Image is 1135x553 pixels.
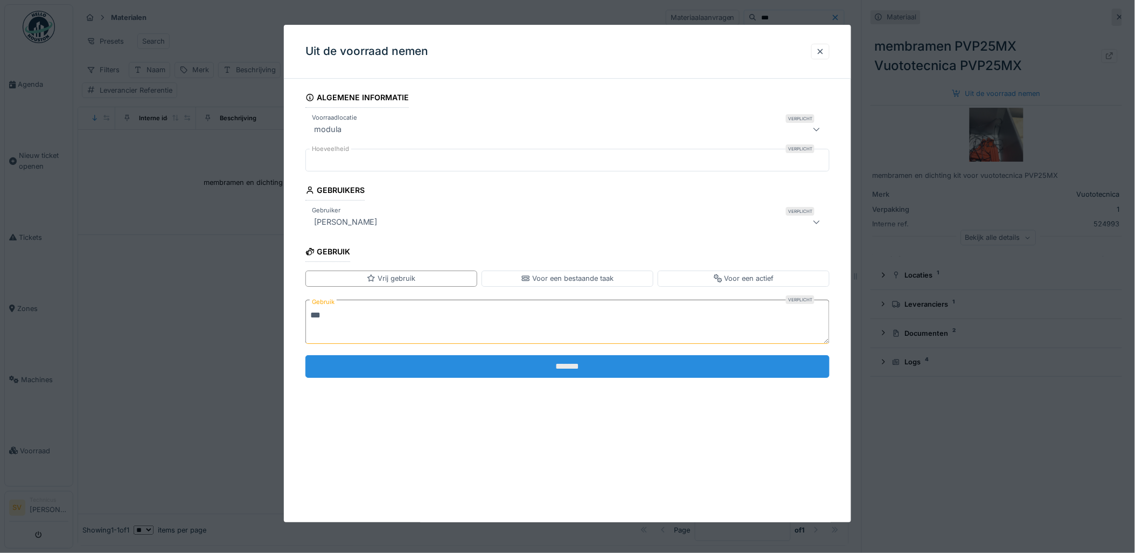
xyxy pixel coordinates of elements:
div: Verplicht [786,114,814,123]
div: [PERSON_NAME] [310,216,382,229]
label: Hoeveelheid [310,144,351,154]
div: Vrij gebruik [367,273,415,284]
div: Verplicht [786,295,814,304]
div: Voor een actief [714,273,774,284]
h3: Uit de voorraad nemen [305,45,429,58]
label: Voorraadlocatie [310,113,359,122]
div: Verplicht [786,207,814,216]
div: Gebruikers [305,182,365,201]
label: Gebruik [310,295,337,309]
label: Gebruiker [310,206,343,215]
div: Gebruik [305,244,351,262]
div: Voor een bestaande taak [521,273,614,284]
div: Verplicht [786,144,814,153]
div: modula [310,123,346,136]
div: Algemene informatie [305,89,409,108]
